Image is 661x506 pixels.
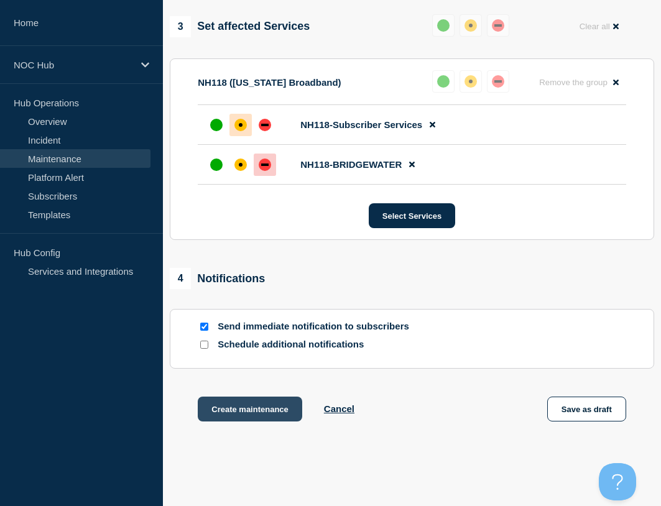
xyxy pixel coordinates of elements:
span: NH118-Subscriber Services [300,119,422,130]
input: Send immediate notification to subscribers [200,323,208,331]
div: affected [465,19,477,32]
button: affected [460,14,482,37]
div: affected [234,159,247,171]
iframe: Help Scout Beacon - Open [599,463,636,500]
span: NH118-BRIDGEWATER [300,159,402,170]
button: affected [460,70,482,93]
span: 4 [170,268,191,289]
p: Send immediate notification to subscribers [218,321,417,333]
button: down [487,70,509,93]
div: up [437,19,450,32]
div: down [492,75,504,88]
div: up [210,159,223,171]
button: up [432,14,455,37]
div: down [492,19,504,32]
span: 3 [170,16,191,37]
div: Set affected Services [170,16,310,37]
span: Remove the group [539,78,608,87]
button: Select Services [369,203,455,228]
button: Cancel [324,403,354,414]
button: Create maintenance [198,397,302,421]
button: Save as draft [547,397,626,421]
button: up [432,70,455,93]
button: down [487,14,509,37]
div: affected [465,75,477,88]
div: down [259,159,271,171]
div: Notifications [170,268,265,289]
div: up [437,75,450,88]
input: Schedule additional notifications [200,341,208,349]
p: NH118 ([US_STATE] Broadband) [198,77,341,88]
div: affected [234,119,247,131]
p: NOC Hub [14,60,133,70]
button: Clear all [572,14,626,39]
button: Remove the group [532,70,626,94]
div: up [210,119,223,131]
p: Schedule additional notifications [218,339,417,351]
div: down [259,119,271,131]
